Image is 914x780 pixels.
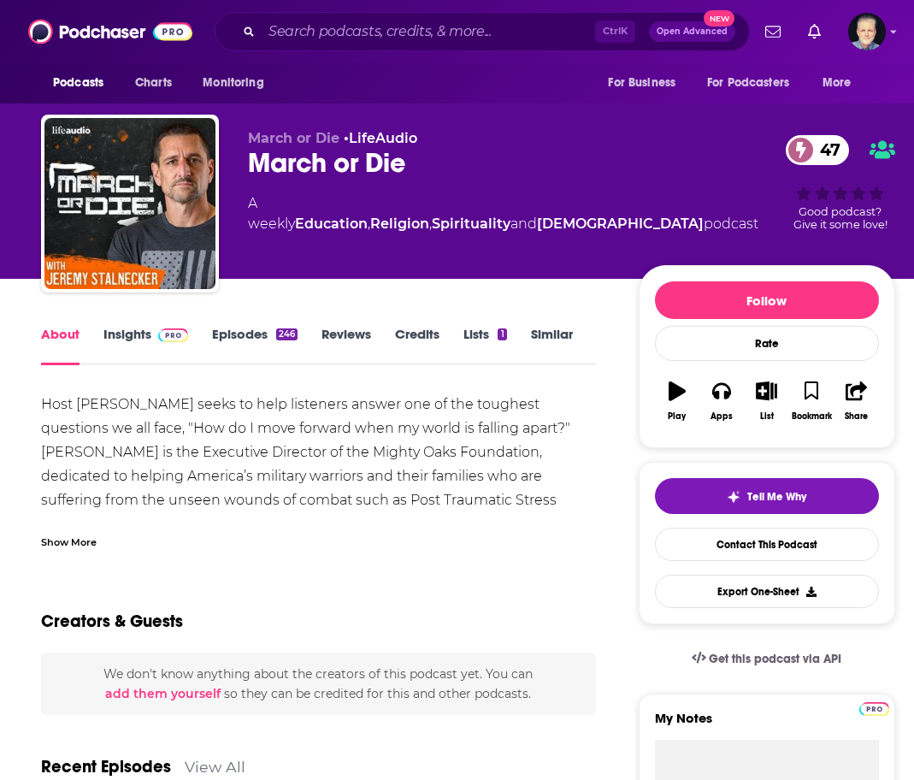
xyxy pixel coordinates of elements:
[699,370,744,432] button: Apps
[537,216,704,232] a: [DEMOGRAPHIC_DATA]
[823,71,852,95] span: More
[811,67,873,99] button: open menu
[786,135,849,165] a: 47
[848,13,886,50] img: User Profile
[859,702,889,716] img: Podchaser Pro
[760,411,774,422] div: List
[429,216,432,232] span: ,
[655,575,879,608] button: Export One-Sheet
[668,411,686,422] div: Play
[28,15,192,48] img: Podchaser - Follow, Share and Rate Podcasts
[368,216,370,232] span: ,
[262,18,595,45] input: Search podcasts, credits, & more...
[41,393,596,608] div: Host [PERSON_NAME] seeks to help listeners answer one of the toughest questions we all face, "How...
[595,21,635,43] span: Ctrl K
[531,326,573,365] a: Similar
[41,326,80,365] a: About
[463,326,506,365] a: Lists1
[792,411,832,422] div: Bookmark
[53,71,103,95] span: Podcasts
[135,71,172,95] span: Charts
[803,135,849,165] span: 47
[845,411,868,422] div: Share
[41,67,126,99] button: open menu
[41,756,171,777] a: Recent Episodes
[758,17,787,46] a: Show notifications dropdown
[704,10,734,27] span: New
[707,71,789,95] span: For Podcasters
[786,130,895,236] div: 47Good podcast? Give it some love!
[510,216,537,232] span: and
[498,328,506,340] div: 1
[105,687,221,700] button: add them yourself
[657,27,728,36] span: Open Advanced
[596,67,697,99] button: open menu
[711,411,733,422] div: Apps
[859,700,889,716] a: Pro website
[655,370,699,432] button: Play
[834,370,878,432] button: Share
[649,21,735,42] button: Open AdvancedNew
[395,326,439,365] a: Credits
[370,216,429,232] a: Religion
[41,611,183,632] h2: Creators & Guests
[344,130,417,146] span: •
[655,478,879,514] button: tell me why sparkleTell Me Why
[608,71,675,95] span: For Business
[349,130,417,146] a: LifeAudio
[696,67,814,99] button: open menu
[801,17,828,46] a: Show notifications dropdown
[848,13,886,50] button: Show profile menu
[212,326,298,365] a: Episodes246
[793,205,887,231] span: Good podcast? Give it some love!
[295,216,368,232] a: Education
[158,328,188,342] img: Podchaser Pro
[321,326,371,365] a: Reviews
[789,370,834,432] button: Bookmark
[103,666,533,700] span: We don't know anything about the creators of this podcast yet . You can so they can be credited f...
[678,638,856,680] a: Get this podcast via API
[203,71,263,95] span: Monitoring
[727,490,740,504] img: tell me why sparkle
[709,652,841,666] span: Get this podcast via API
[655,326,879,361] div: Rate
[744,370,788,432] button: List
[655,528,879,561] a: Contact This Podcast
[191,67,286,99] button: open menu
[655,710,879,740] label: My Notes
[248,130,339,146] span: March or Die
[185,758,245,776] a: View All
[215,12,750,51] div: Search podcasts, credits, & more...
[432,216,510,232] a: Spirituality
[655,281,879,319] button: Follow
[124,67,182,99] a: Charts
[747,490,806,504] span: Tell Me Why
[276,328,298,340] div: 246
[848,13,886,50] span: Logged in as JonesLiterary
[248,193,758,234] div: A weekly podcast
[44,118,215,289] img: March or Die
[103,326,188,365] a: InsightsPodchaser Pro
